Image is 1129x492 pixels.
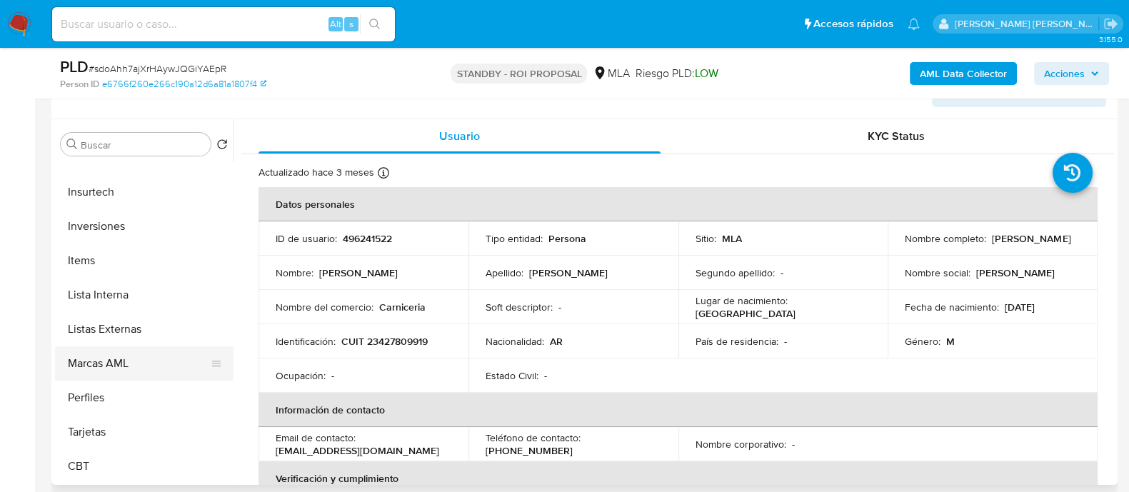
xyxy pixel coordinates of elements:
p: - [558,301,561,313]
a: Notificaciones [908,18,920,30]
p: País de residencia : [696,335,778,348]
p: Lugar de nacimiento : [696,294,788,307]
button: Inversiones [55,209,234,244]
a: e6766f260e266c190a12d6a81a1807f4 [102,78,266,91]
p: - [331,369,334,382]
span: LOW [694,65,718,81]
button: Marcas AML [55,346,222,381]
button: Acciones [1034,62,1109,85]
b: Person ID [60,78,99,91]
p: 496241522 [343,232,392,245]
p: Ocupación : [276,369,326,382]
p: Género : [905,335,940,348]
p: [PHONE_NUMBER] [486,444,573,457]
p: Carniceria [379,301,426,313]
p: Identificación : [276,335,336,348]
p: [GEOGRAPHIC_DATA] [696,307,796,320]
p: emmanuel.vitiello@mercadolibre.com [955,17,1099,31]
button: Perfiles [55,381,234,415]
p: - [784,335,787,348]
p: [PERSON_NAME] [992,232,1070,245]
span: 3.155.0 [1098,34,1122,45]
span: Acciones [1044,62,1085,85]
button: Lista Interna [55,278,234,312]
div: MLA [593,66,629,81]
b: AML Data Collector [920,62,1007,85]
p: [EMAIL_ADDRESS][DOMAIN_NAME] [276,444,439,457]
span: Usuario [439,128,480,144]
b: PLD [60,55,89,78]
button: Volver al orden por defecto [216,139,228,154]
p: AR [550,335,563,348]
p: - [544,369,547,382]
p: Apellido : [486,266,523,279]
p: [PERSON_NAME] [319,266,398,279]
p: Nacionalidad : [486,335,544,348]
button: search-icon [360,14,389,34]
button: CBT [55,449,234,483]
span: Riesgo PLD: [635,66,718,81]
input: Buscar [81,139,205,151]
p: Nombre del comercio : [276,301,373,313]
p: Nombre social : [905,266,970,279]
p: Nombre corporativo : [696,438,786,451]
button: Tarjetas [55,415,234,449]
input: Buscar usuario o caso... [52,15,395,34]
p: Tipo entidad : [486,232,543,245]
p: Persona [548,232,586,245]
p: MLA [722,232,742,245]
span: s [349,17,353,31]
p: ID de usuario : [276,232,337,245]
button: Listas Externas [55,312,234,346]
span: Accesos rápidos [813,16,893,31]
p: CUIT 23427809919 [341,335,428,348]
p: [PERSON_NAME] [976,266,1055,279]
p: Estado Civil : [486,369,538,382]
button: Items [55,244,234,278]
p: Nombre : [276,266,313,279]
p: STANDBY - ROI PROPOSAL [451,64,587,84]
p: [PERSON_NAME] [529,266,608,279]
p: Email de contacto : [276,431,356,444]
p: - [792,438,795,451]
button: AML Data Collector [910,62,1017,85]
p: Nombre completo : [905,232,986,245]
a: Salir [1103,16,1118,31]
button: Buscar [66,139,78,150]
p: M [946,335,955,348]
span: Alt [330,17,341,31]
p: Segundo apellido : [696,266,775,279]
p: Teléfono de contacto : [486,431,581,444]
p: Sitio : [696,232,716,245]
p: - [781,266,783,279]
p: Soft descriptor : [486,301,553,313]
span: # sdoAhh7ajXrHAywJQGiYAEpR [89,61,226,76]
span: KYC Status [868,128,925,144]
th: Información de contacto [259,393,1098,427]
button: Insurtech [55,175,234,209]
p: [DATE] [1005,301,1035,313]
p: Fecha de nacimiento : [905,301,999,313]
p: Actualizado hace 3 meses [259,166,374,179]
th: Datos personales [259,187,1098,221]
